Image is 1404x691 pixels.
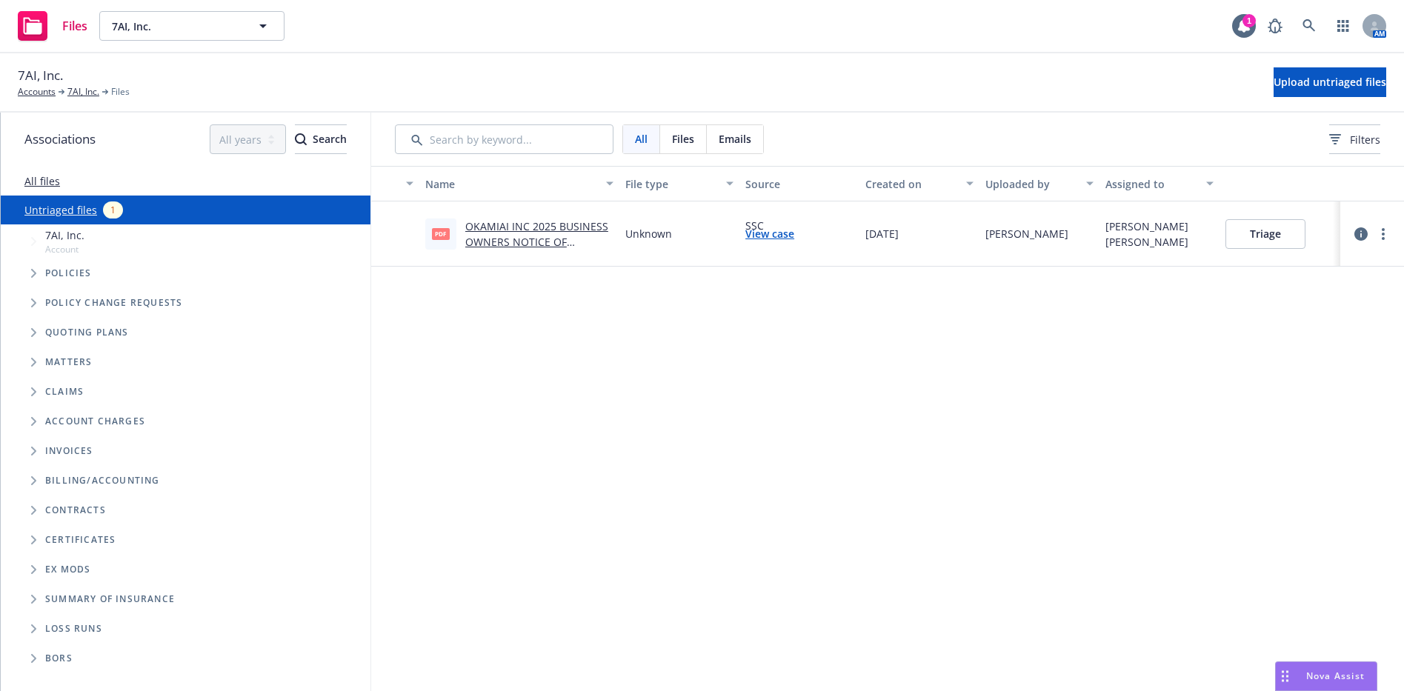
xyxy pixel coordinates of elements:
button: Assigned to [1099,166,1220,201]
div: Created on [865,176,957,192]
span: Certificates [45,535,116,544]
span: Emails [719,131,751,147]
button: Filters [1329,124,1380,154]
span: Billing/Accounting [45,476,160,485]
span: Policies [45,269,92,278]
span: Invoices [45,447,93,455]
span: Claims [45,387,84,396]
span: 7AI, Inc. [45,227,84,243]
div: Assigned to [1105,176,1197,192]
a: 7AI, Inc. [67,85,99,99]
span: Files [62,20,87,32]
a: Accounts [18,85,56,99]
div: Name [425,176,597,192]
div: Tree Example [1,224,370,466]
a: Report a Bug [1260,11,1290,41]
button: Created on [859,166,979,201]
div: Uploaded by [985,176,1077,192]
a: Search [1294,11,1324,41]
a: Untriaged files [24,202,97,218]
div: [PERSON_NAME] [1105,218,1188,234]
div: [PERSON_NAME] [985,226,1068,241]
a: Switch app [1328,11,1358,41]
a: OKAMIAI INC 2025 BUSINESS OWNERS NOTICE OF CANCELLATION EFF. [DATE].pdf [465,219,608,280]
button: SearchSearch [295,124,347,154]
span: Associations [24,130,96,149]
button: 7AI, Inc. [99,11,285,41]
button: Uploaded by [979,166,1099,201]
div: File type [625,176,717,192]
a: All files [24,174,60,188]
button: Upload untriaged files [1274,67,1386,97]
span: 7AI, Inc. [112,19,240,34]
span: Account charges [45,417,145,426]
span: Upload untriaged files [1274,75,1386,89]
a: Files [12,5,93,47]
span: Quoting plans [45,328,129,337]
div: [PERSON_NAME] [1105,234,1188,250]
div: Search [295,125,347,153]
button: File type [619,166,739,201]
button: Name [419,166,619,201]
span: [DATE] [865,226,899,241]
span: pdf [432,228,450,239]
a: View case [745,226,794,241]
span: Matters [45,358,92,367]
div: Source [745,176,854,192]
span: Files [111,85,130,99]
span: Ex Mods [45,565,90,574]
input: Search by keyword... [395,124,613,154]
span: Loss Runs [45,624,102,633]
div: Drag to move [1276,662,1294,690]
span: Filters [1350,132,1380,147]
span: All [635,131,648,147]
span: Policy change requests [45,298,182,307]
span: Nova Assist [1306,670,1365,682]
span: Filters [1329,132,1380,147]
button: Source [739,166,859,201]
span: Files [672,131,694,147]
span: BORs [45,654,73,663]
svg: Search [295,133,307,145]
div: 1 [1242,14,1256,27]
button: Triage [1225,219,1305,249]
div: Folder Tree Example [1,466,370,673]
span: 7AI, Inc. [18,66,63,85]
span: Contracts [45,506,106,515]
div: 1 [103,201,123,218]
span: Summary of insurance [45,595,175,604]
span: Account [45,243,84,256]
a: more [1374,225,1392,243]
button: Nova Assist [1275,661,1377,691]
